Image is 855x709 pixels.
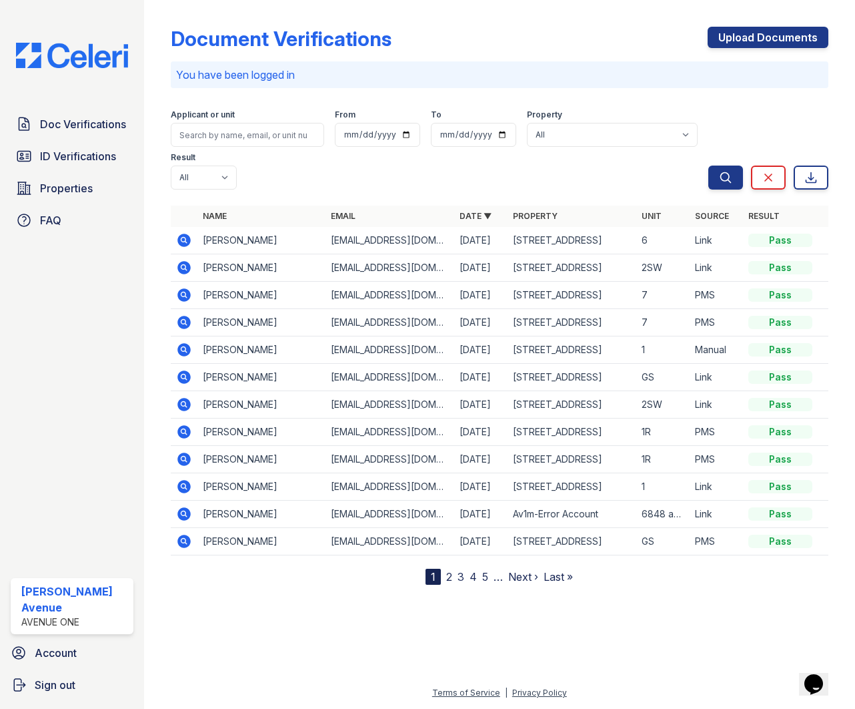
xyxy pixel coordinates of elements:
td: [STREET_ADDRESS] [508,254,636,282]
td: 7 [636,309,690,336]
a: Email [331,211,355,221]
td: PMS [690,446,743,473]
label: Applicant or unit [171,109,235,120]
a: Doc Verifications [11,111,133,138]
td: [DATE] [454,282,508,309]
div: Pass [748,398,812,411]
td: [STREET_ADDRESS] [508,419,636,446]
td: [DATE] [454,309,508,336]
div: Pass [748,535,812,548]
td: 1R [636,446,690,473]
p: You have been logged in [176,67,824,83]
div: Pass [748,288,812,302]
td: [PERSON_NAME] [197,282,326,309]
a: 5 [482,570,488,583]
a: Next › [508,570,538,583]
a: FAQ [11,207,133,234]
div: Pass [748,425,812,439]
td: [PERSON_NAME] [197,309,326,336]
td: Link [690,254,743,282]
td: [PERSON_NAME] [197,364,326,391]
div: Pass [748,316,812,329]
td: [EMAIL_ADDRESS][DOMAIN_NAME] [325,528,454,555]
td: [STREET_ADDRESS] [508,473,636,501]
td: [EMAIL_ADDRESS][DOMAIN_NAME] [325,419,454,446]
div: | [505,688,508,698]
a: Name [203,211,227,221]
td: [PERSON_NAME] [197,391,326,419]
td: 1 [636,473,690,501]
td: [PERSON_NAME] [197,227,326,254]
td: [DATE] [454,473,508,501]
div: Pass [748,261,812,274]
td: [EMAIL_ADDRESS][DOMAIN_NAME] [325,282,454,309]
td: [STREET_ADDRESS] [508,227,636,254]
td: [STREET_ADDRESS] [508,309,636,336]
span: ID Verifications [40,148,116,164]
td: [PERSON_NAME] [197,336,326,364]
td: PMS [690,282,743,309]
td: [PERSON_NAME] [197,254,326,282]
div: [PERSON_NAME] Avenue [21,583,128,616]
label: Result [171,152,195,163]
td: 2SW [636,391,690,419]
td: [STREET_ADDRESS] [508,336,636,364]
div: Avenue One [21,616,128,629]
td: [EMAIL_ADDRESS][DOMAIN_NAME] [325,501,454,528]
td: [PERSON_NAME] [197,419,326,446]
a: Account [5,640,139,666]
td: 7 [636,282,690,309]
a: Source [695,211,729,221]
td: 1R [636,419,690,446]
span: Doc Verifications [40,116,126,132]
td: Link [690,391,743,419]
a: Last » [544,570,573,583]
span: … [494,569,503,585]
label: Property [527,109,562,120]
label: To [431,109,442,120]
td: Link [690,473,743,501]
td: Av1m-Error Account [508,501,636,528]
td: [EMAIL_ADDRESS][DOMAIN_NAME] [325,364,454,391]
td: [EMAIL_ADDRESS][DOMAIN_NAME] [325,336,454,364]
td: [STREET_ADDRESS] [508,391,636,419]
span: FAQ [40,212,61,228]
td: [DATE] [454,254,508,282]
td: PMS [690,528,743,555]
div: Pass [748,343,812,357]
a: Upload Documents [708,27,828,48]
span: Properties [40,180,93,196]
td: [STREET_ADDRESS] [508,364,636,391]
a: Privacy Policy [512,688,567,698]
td: Link [690,501,743,528]
td: [PERSON_NAME] [197,501,326,528]
td: GS [636,528,690,555]
a: Properties [11,175,133,202]
iframe: chat widget [799,656,842,696]
td: [STREET_ADDRESS] [508,282,636,309]
a: 2 [446,570,452,583]
td: [PERSON_NAME] [197,446,326,473]
td: [EMAIL_ADDRESS][DOMAIN_NAME] [325,309,454,336]
td: 6848 apt 4 [636,501,690,528]
td: GS [636,364,690,391]
td: [EMAIL_ADDRESS][DOMAIN_NAME] [325,473,454,501]
div: 1 [425,569,441,585]
a: ID Verifications [11,143,133,170]
td: [DATE] [454,336,508,364]
a: 4 [470,570,477,583]
div: Pass [748,480,812,493]
a: Date ▼ [460,211,492,221]
a: Property [513,211,558,221]
td: [STREET_ADDRESS] [508,528,636,555]
img: CE_Logo_Blue-a8612792a0a2168367f1c8372b55b34899dd931a85d93a1a3d3e32e68fde9ad4.png [5,43,139,68]
td: Link [690,227,743,254]
td: [EMAIL_ADDRESS][DOMAIN_NAME] [325,254,454,282]
a: Sign out [5,672,139,698]
td: [EMAIL_ADDRESS][DOMAIN_NAME] [325,391,454,419]
td: Link [690,364,743,391]
td: [DATE] [454,364,508,391]
td: [DATE] [454,528,508,555]
td: [DATE] [454,391,508,419]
